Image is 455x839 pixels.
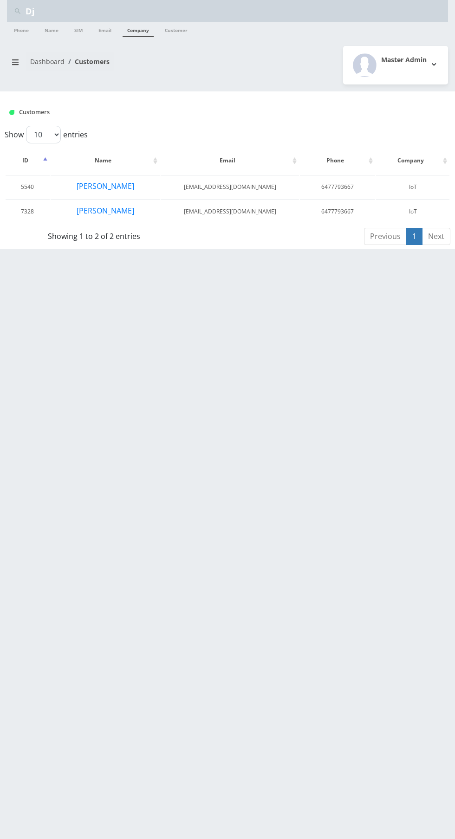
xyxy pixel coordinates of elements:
[376,175,449,199] td: IoT
[7,52,221,78] nav: breadcrumb
[65,57,110,66] li: Customers
[9,109,370,116] h1: Customers
[6,147,50,174] th: ID: activate to sort column descending
[300,175,375,199] td: 6477793667
[5,126,88,143] label: Show entries
[376,147,449,174] th: Company: activate to sort column ascending
[300,147,375,174] th: Phone: activate to sort column ascending
[300,200,375,223] td: 6477793667
[9,22,33,36] a: Phone
[160,22,192,36] a: Customer
[161,147,299,174] th: Email: activate to sort column ascending
[76,205,135,217] button: [PERSON_NAME]
[6,200,50,223] td: 7328
[343,46,448,84] button: Master Admin
[70,22,87,36] a: SIM
[30,57,65,66] a: Dashboard
[422,228,450,245] a: Next
[161,200,299,223] td: [EMAIL_ADDRESS][DOMAIN_NAME]
[51,147,160,174] th: Name: activate to sort column ascending
[376,200,449,223] td: IoT
[76,180,135,192] button: [PERSON_NAME]
[364,228,407,245] a: Previous
[5,227,183,242] div: Showing 1 to 2 of 2 entries
[161,175,299,199] td: [EMAIL_ADDRESS][DOMAIN_NAME]
[40,22,63,36] a: Name
[381,56,427,64] h2: Master Admin
[94,22,116,36] a: Email
[26,2,446,20] input: Search Teltik
[406,228,422,245] a: 1
[6,175,50,199] td: 5540
[26,126,61,143] select: Showentries
[123,22,154,37] a: Company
